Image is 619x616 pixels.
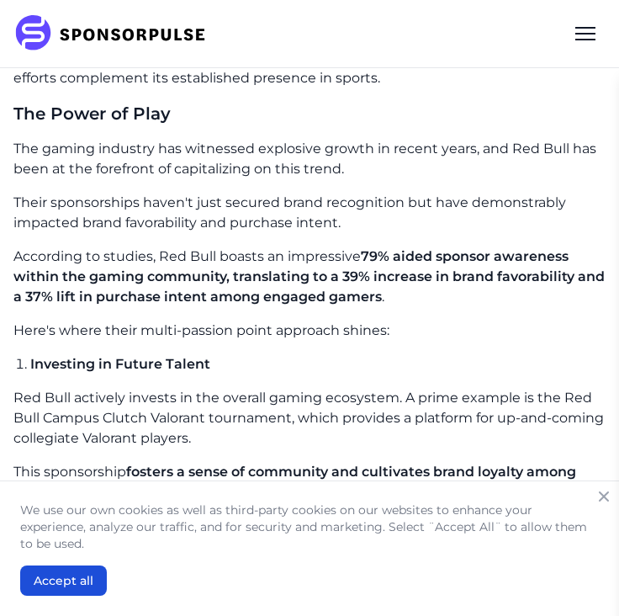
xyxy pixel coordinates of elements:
[13,462,606,502] p: This sponsorship , a demographic with immense potential.
[13,388,606,449] p: Red Bull actively invests in the overall gaming ecosystem. A prime example is the Red Bull Campus...
[13,248,605,305] span: 79% aided sponsor awareness within the gaming community, translating to a 39% increase in brand f...
[13,102,606,125] h3: The Power of Play
[13,247,606,307] p: According to studies, Red Bull boasts an impressive .
[13,193,606,233] p: Their sponsorships haven't just secured brand recognition but have demonstrably impacted brand fa...
[13,464,576,500] span: fosters a sense of community and cultivates brand loyalty among aspiring gamers
[592,485,616,508] button: Close
[13,15,218,52] img: SponsorPulse
[565,13,606,54] div: Menu
[13,321,606,341] p: Here's where their multi-passion point approach shines:
[20,566,107,596] button: Accept all
[535,535,619,616] iframe: Chat Widget
[13,139,606,179] p: The gaming industry has witnessed explosive growth in recent years, and Red Bull has been at the ...
[30,356,210,372] span: Investing in Future Talent
[20,502,599,552] p: We use our own cookies as well as third-party cookies on our websites to enhance your experience,...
